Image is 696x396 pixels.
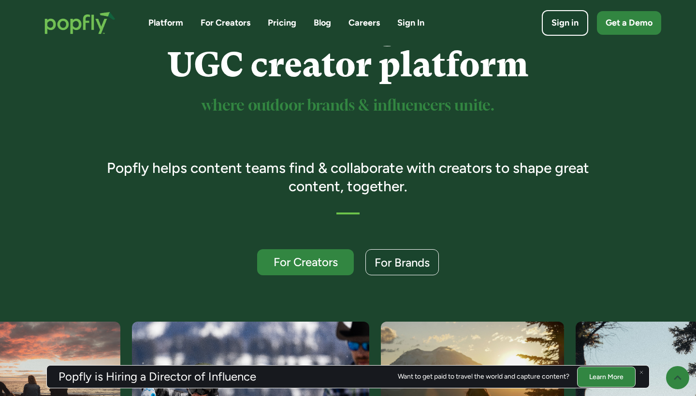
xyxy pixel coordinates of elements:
[551,17,579,29] div: Sign in
[268,17,296,29] a: Pricing
[314,17,331,29] a: Blog
[201,17,250,29] a: For Creators
[365,249,439,275] a: For Brands
[542,10,588,36] a: Sign in
[202,99,494,113] sup: where outdoor brands & influencers unite.
[35,2,125,44] a: home
[606,17,652,29] div: Get a Demo
[597,11,661,35] a: Get a Demo
[58,371,256,382] h3: Popfly is Hiring a Director of Influence
[266,256,345,268] div: For Creators
[148,17,183,29] a: Platform
[397,17,424,29] a: Sign In
[398,373,569,381] div: Want to get paid to travel the world and capture content?
[348,17,380,29] a: Careers
[375,256,430,269] div: For Brands
[93,159,603,195] h3: Popfly helps content teams find & collaborate with creators to shape great content, together.
[257,249,354,275] a: For Creators
[577,366,636,387] a: Learn More
[93,9,603,84] h1: Your UGC creator platform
